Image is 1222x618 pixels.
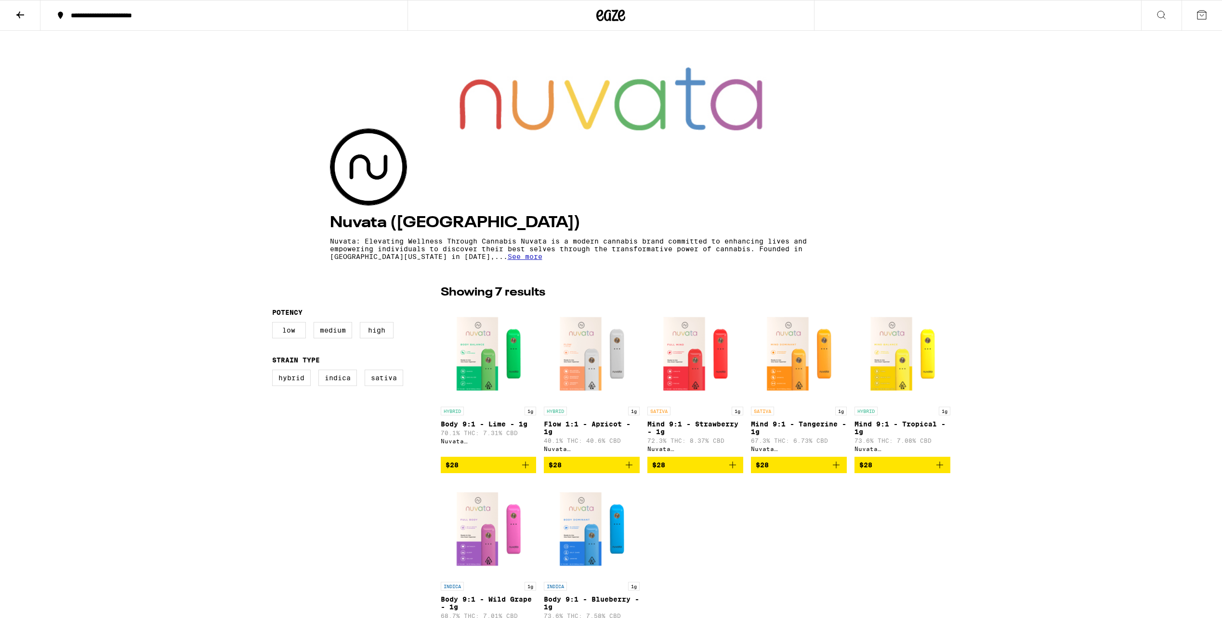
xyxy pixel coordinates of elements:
[647,306,743,457] a: Open page for Mind 9:1 - Strawberry - 1g from Nuvata (CA)
[939,407,950,415] p: 1g
[756,461,769,469] span: $28
[544,457,640,473] button: Add to bag
[544,420,640,436] p: Flow 1:1 - Apricot - 1g
[549,461,562,469] span: $28
[525,582,536,591] p: 1g
[441,595,537,611] p: Body 9:1 - Wild Grape - 1g
[751,438,847,444] p: 67.3% THC: 6.73% CBD
[330,129,407,205] img: Nuvata (CA) logo
[854,306,950,457] a: Open page for Mind 9:1 - Tropical - 1g from Nuvata (CA)
[441,430,537,436] p: 70.1% THC: 7.31% CBD
[854,306,950,402] img: Nuvata (CA) - Mind 9:1 - Tropical - 1g
[854,438,950,444] p: 73.6% THC: 7.08% CBD
[751,420,847,436] p: Mind 9:1 - Tangerine - 1g
[525,407,536,415] p: 1g
[751,407,774,415] p: SATIVA
[647,446,743,452] div: Nuvata ([GEOGRAPHIC_DATA])
[751,306,847,457] a: Open page for Mind 9:1 - Tangerine - 1g from Nuvata (CA)
[854,420,950,436] p: Mind 9:1 - Tropical - 1g
[441,306,537,457] a: Open page for Body 9:1 - Lime - 1g from Nuvata (CA)
[330,215,893,231] h4: Nuvata ([GEOGRAPHIC_DATA])
[360,322,394,338] label: High
[365,370,403,386] label: Sativa
[854,446,950,452] div: Nuvata ([GEOGRAPHIC_DATA])
[446,461,459,469] span: $28
[647,457,743,473] button: Add to bag
[751,446,847,452] div: Nuvata ([GEOGRAPHIC_DATA])
[314,322,352,338] label: Medium
[628,582,640,591] p: 1g
[441,457,537,473] button: Add to bag
[628,407,640,415] p: 1g
[318,370,357,386] label: Indica
[272,309,302,316] legend: Potency
[751,457,847,473] button: Add to bag
[544,306,640,457] a: Open page for Flow 1:1 - Apricot - 1g from Nuvata (CA)
[544,306,640,402] img: Nuvata (CA) - Flow 1:1 - Apricot - 1g
[859,461,872,469] span: $28
[647,407,670,415] p: SATIVA
[272,356,320,364] legend: Strain Type
[441,438,537,444] div: Nuvata ([GEOGRAPHIC_DATA])
[652,461,665,469] span: $28
[647,438,743,444] p: 72.3% THC: 8.37% CBD
[544,582,567,591] p: INDICA
[272,322,306,338] label: Low
[544,595,640,611] p: Body 9:1 - Blueberry - 1g
[508,253,542,260] span: See more
[544,438,640,444] p: 40.1% THC: 40.6% CBD
[441,306,537,402] img: Nuvata (CA) - Body 9:1 - Lime - 1g
[835,407,847,415] p: 1g
[441,481,537,577] img: Nuvata (CA) - Body 9:1 - Wild Grape - 1g
[330,237,808,260] p: Nuvata: Elevating Wellness Through Cannabis Nuvata is a modern cannabis brand committed to enhanc...
[544,446,640,452] div: Nuvata ([GEOGRAPHIC_DATA])
[647,420,743,436] p: Mind 9:1 - Strawberry - 1g
[441,420,537,428] p: Body 9:1 - Lime - 1g
[544,407,567,415] p: HYBRID
[441,407,464,415] p: HYBRID
[544,481,640,577] img: Nuvata (CA) - Body 9:1 - Blueberry - 1g
[854,407,878,415] p: HYBRID
[751,306,847,402] img: Nuvata (CA) - Mind 9:1 - Tangerine - 1g
[732,407,743,415] p: 1g
[647,306,743,402] img: Nuvata (CA) - Mind 9:1 - Strawberry - 1g
[441,284,545,301] p: Showing 7 results
[272,370,311,386] label: Hybrid
[854,457,950,473] button: Add to bag
[441,582,464,591] p: INDICA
